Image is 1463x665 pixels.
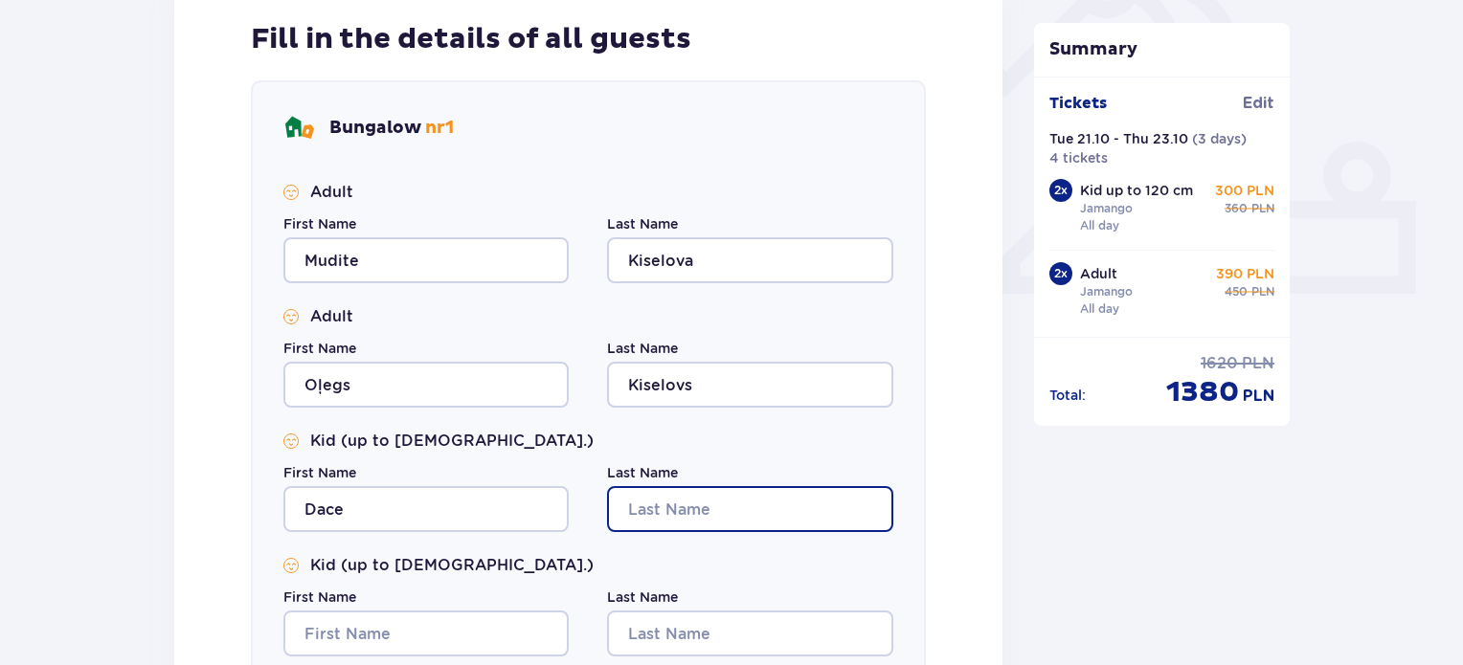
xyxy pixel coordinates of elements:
label: First Name [283,214,356,233]
label: Last Name [607,587,678,607]
img: Smile Icon [283,185,299,200]
span: PLN [1243,386,1274,407]
span: 1380 [1166,374,1239,410]
span: 1620 [1201,353,1238,374]
span: Edit [1243,93,1274,114]
label: First Name [283,339,356,358]
input: First Name [283,362,569,408]
p: Bungalow [329,117,454,140]
img: Smile Icon [283,558,299,573]
p: 300 PLN [1215,181,1274,200]
label: Last Name [607,214,678,233]
p: Adult [310,306,353,327]
p: Kid (up to [DEMOGRAPHIC_DATA].) [310,555,594,576]
div: 2 x [1049,179,1072,202]
input: First Name [283,237,569,283]
p: Total : [1049,386,1086,405]
span: 450 [1225,283,1248,300]
p: Jamango [1080,200,1133,217]
p: 4 tickets [1049,148,1108,167]
span: nr 1 [425,117,454,139]
p: Fill in the details of all guests [251,21,691,57]
span: PLN [1251,200,1274,217]
input: Last Name [607,610,892,656]
label: First Name [283,463,356,482]
p: Adult [1080,264,1117,283]
img: Smile Icon [283,309,299,324]
input: First Name [283,610,569,656]
img: bungalows Icon [283,113,314,144]
p: All day [1080,300,1119,318]
input: First Name [283,486,569,532]
span: PLN [1251,283,1274,300]
p: Jamango [1080,283,1133,300]
input: Last Name [607,237,892,283]
p: All day [1080,217,1119,234]
input: Last Name [607,486,892,532]
p: Kid up to 120 cm [1080,181,1193,200]
input: Last Name [607,362,892,408]
label: Last Name [607,339,678,358]
div: 2 x [1049,262,1072,285]
img: Smile Icon [283,433,299,449]
span: PLN [1242,353,1274,374]
p: Tickets [1049,93,1107,114]
p: Summary [1034,38,1291,61]
p: Adult [310,182,353,203]
p: Kid (up to [DEMOGRAPHIC_DATA].) [310,431,594,452]
p: Tue 21.10 - Thu 23.10 [1049,129,1188,148]
span: 360 [1225,200,1248,217]
label: First Name [283,587,356,607]
label: Last Name [607,463,678,482]
p: 390 PLN [1216,264,1274,283]
p: ( 3 days ) [1192,129,1247,148]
